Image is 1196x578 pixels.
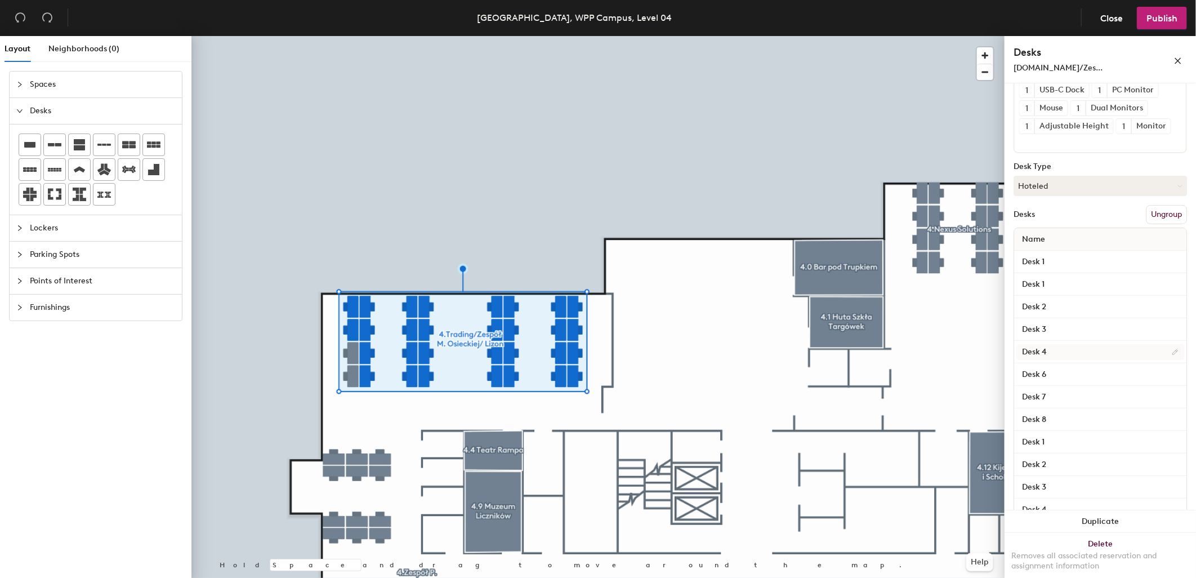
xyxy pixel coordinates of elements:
span: Lockers [30,215,175,241]
span: collapsed [16,81,23,88]
span: collapsed [16,278,23,284]
div: Desk Type [1014,162,1187,171]
div: Monitor [1131,119,1171,134]
div: Desks [1014,210,1035,219]
button: Close [1091,7,1132,29]
button: 1 [1071,101,1086,115]
span: Neighborhoods (0) [48,44,119,54]
button: 1 [1020,119,1034,134]
div: Dual Monitors [1086,101,1148,115]
input: Unnamed desk [1016,344,1184,360]
div: Mouse [1034,101,1068,115]
button: Publish [1137,7,1187,29]
span: undo [15,12,26,23]
span: Points of Interest [30,268,175,294]
div: Removes all associated reservation and assignment information [1011,551,1189,571]
input: Unnamed desk [1016,389,1184,405]
input: Unnamed desk [1016,434,1184,450]
input: Unnamed desk [1016,457,1184,473]
input: Unnamed desk [1016,322,1184,337]
span: expanded [16,108,23,114]
button: 1 [1092,83,1107,97]
span: collapsed [16,225,23,232]
span: collapsed [16,304,23,311]
span: Parking Spots [30,242,175,268]
span: collapsed [16,251,23,258]
button: 1 [1020,83,1034,97]
button: 1 [1020,101,1034,115]
span: close [1174,57,1182,65]
span: 1 [1026,85,1029,96]
span: Desks [30,98,175,124]
button: Redo (⌘ + ⇧ + Z) [36,7,59,29]
span: [DOMAIN_NAME]/Zes... [1014,63,1103,73]
span: 1 [1026,121,1029,132]
input: Unnamed desk [1016,479,1184,495]
button: Hoteled [1014,176,1187,196]
input: Unnamed desk [1016,367,1184,383]
span: 1 [1077,103,1080,114]
span: Furnishings [30,295,175,321]
div: Adjustable Height [1034,119,1113,134]
input: Unnamed desk [1016,254,1184,270]
span: Publish [1146,13,1177,24]
span: Close [1100,13,1123,24]
div: PC Monitor [1107,83,1158,97]
span: Name [1016,229,1051,250]
button: 1 [1117,119,1131,134]
span: 1 [1026,103,1029,114]
input: Unnamed desk [1016,299,1184,315]
span: Layout [5,44,30,54]
button: Duplicate [1005,510,1196,533]
div: [GEOGRAPHIC_DATA], WPP Campus, Level 04 [477,11,672,25]
span: Spaces [30,72,175,97]
span: 1 [1099,85,1101,96]
div: USB-C Dock [1034,83,1089,97]
button: Undo (⌘ + Z) [9,7,32,29]
h4: Desks [1014,45,1137,60]
input: Unnamed desk [1016,502,1184,518]
input: Unnamed desk [1016,277,1184,292]
button: Ungroup [1146,205,1187,224]
span: 1 [1123,121,1126,132]
button: Help [966,553,993,571]
input: Unnamed desk [1016,412,1184,428]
